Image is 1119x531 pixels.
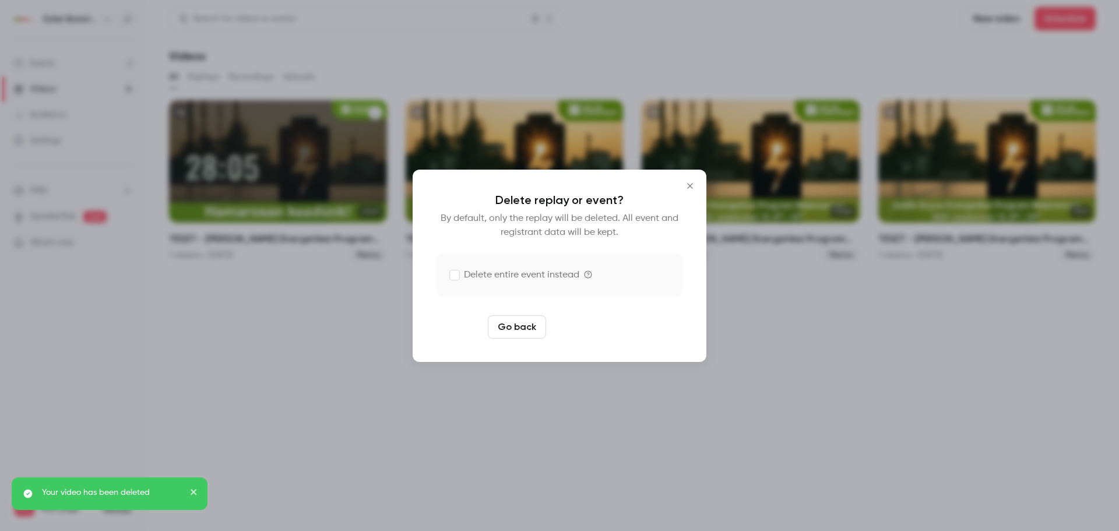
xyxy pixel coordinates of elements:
label: Delete entire event instead [450,268,579,282]
p: By default, only the replay will be deleted. All event and registrant data will be kept. [436,212,683,240]
p: Delete replay or event? [436,193,683,207]
button: Delete replay [551,315,632,339]
button: Close [678,174,702,198]
button: close [190,487,198,501]
button: Go back [488,315,546,339]
p: Your video has been deleted [42,487,182,498]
